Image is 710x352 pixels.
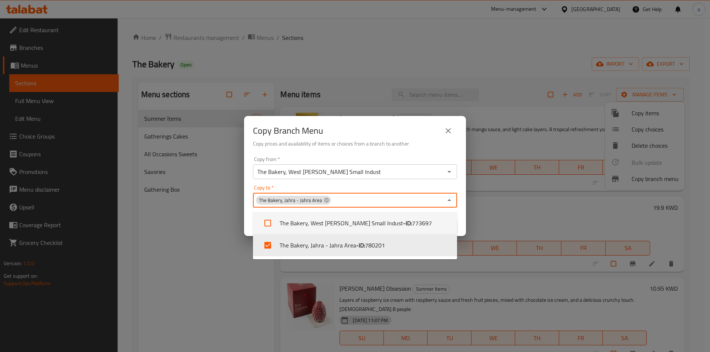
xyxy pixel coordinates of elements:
button: close [439,122,457,140]
h2: Copy Branch Menu [253,125,323,137]
span: 773697 [412,219,432,228]
li: The Bakery, Jahra - Jahra Area [253,234,457,256]
div: The Bakery, Jahra - Jahra Area [256,196,331,205]
li: The Bakery, West [PERSON_NAME] Small Indust [253,212,457,234]
b: - ID: [403,219,412,228]
b: - ID: [356,241,365,250]
button: Close [444,195,454,205]
span: The Bakery, Jahra - Jahra Area [256,197,325,204]
span: 780201 [365,241,385,250]
button: Open [444,167,454,177]
h6: Copy prices and availability of items or choices from a branch to another [253,140,457,148]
